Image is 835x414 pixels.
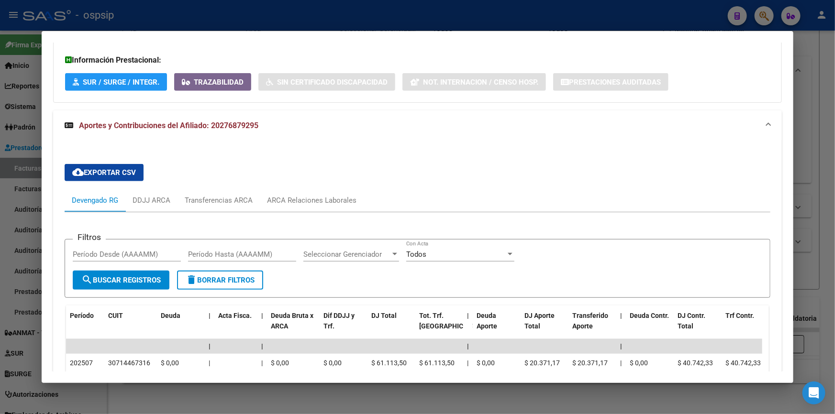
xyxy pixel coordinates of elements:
[572,312,608,330] span: Transferido Aporte
[477,312,497,330] span: Deuda Aporte
[214,305,257,348] datatable-header-cell: Acta Fisca.
[553,73,668,91] button: Prestaciones Auditadas
[66,305,104,348] datatable-header-cell: Período
[463,305,473,348] datatable-header-cell: |
[620,342,622,350] span: |
[521,305,568,348] datatable-header-cell: DJ Aporte Total
[678,359,713,367] span: $ 40.742,33
[402,73,546,91] button: Not. Internacion / Censo Hosp.
[626,305,674,348] datatable-header-cell: Deuda Contr.
[79,121,258,130] span: Aportes y Contribuciones del Afiliado: 20276879295
[477,359,495,367] span: $ 0,00
[72,168,136,177] span: Exportar CSV
[303,250,390,259] span: Seleccionar Gerenciador
[415,305,463,348] datatable-header-cell: Tot. Trf. Bruto
[620,312,622,319] span: |
[258,73,395,91] button: Sin Certificado Discapacidad
[73,271,169,290] button: Buscar Registros
[133,195,170,206] div: DDJJ ARCA
[678,312,705,330] span: DJ Contr. Total
[209,359,210,367] span: |
[367,305,415,348] datatable-header-cell: DJ Total
[185,195,253,206] div: Transferencias ARCA
[467,359,468,367] span: |
[725,359,761,367] span: $ 40.742,33
[53,110,782,141] mat-expansion-panel-header: Aportes y Contribuciones del Afiliado: 20276879295
[473,305,521,348] datatable-header-cell: Deuda Aporte
[467,312,469,319] span: |
[65,54,770,66] h3: Información Prestacional:
[205,305,214,348] datatable-header-cell: |
[568,305,616,348] datatable-header-cell: Transferido Aporte
[108,312,123,319] span: CUIT
[569,78,661,87] span: Prestaciones Auditadas
[73,232,106,242] h3: Filtros
[524,312,555,330] span: DJ Aporte Total
[616,305,626,348] datatable-header-cell: |
[572,359,608,367] span: $ 20.371,17
[65,164,144,181] button: Exportar CSV
[72,166,84,178] mat-icon: cloud_download
[81,274,93,285] mat-icon: search
[186,276,255,284] span: Borrar Filtros
[70,359,93,367] span: 202507
[674,305,722,348] datatable-header-cell: DJ Contr. Total
[83,78,159,87] span: SUR / SURGE / INTEGR.
[174,73,251,91] button: Trazabilidad
[108,358,150,369] div: 30714467316
[81,276,161,284] span: Buscar Registros
[722,305,769,348] datatable-header-cell: Trf Contr.
[157,305,205,348] datatable-header-cell: Deuda
[104,305,157,348] datatable-header-cell: CUIT
[419,312,484,330] span: Tot. Trf. [GEOGRAPHIC_DATA]
[261,342,263,350] span: |
[423,78,538,87] span: Not. Internacion / Censo Hosp.
[194,78,244,87] span: Trazabilidad
[725,312,754,319] span: Trf Contr.
[267,195,356,206] div: ARCA Relaciones Laborales
[177,271,263,290] button: Borrar Filtros
[161,312,180,319] span: Deuda
[218,312,252,319] span: Acta Fisca.
[261,359,263,367] span: |
[277,78,388,87] span: Sin Certificado Discapacidad
[271,312,313,330] span: Deuda Bruta x ARCA
[70,312,94,319] span: Período
[267,305,320,348] datatable-header-cell: Deuda Bruta x ARCA
[406,250,426,259] span: Todos
[524,359,560,367] span: $ 20.371,17
[72,195,118,206] div: Devengado RG
[371,359,407,367] span: $ 61.113,50
[261,312,263,319] span: |
[620,359,622,367] span: |
[65,73,167,91] button: SUR / SURGE / INTEGR.
[186,274,197,285] mat-icon: delete
[209,312,211,319] span: |
[419,359,455,367] span: $ 61.113,50
[371,312,397,319] span: DJ Total
[630,359,648,367] span: $ 0,00
[323,359,342,367] span: $ 0,00
[161,359,179,367] span: $ 0,00
[630,312,669,319] span: Deuda Contr.
[320,305,367,348] datatable-header-cell: Dif DDJJ y Trf.
[467,342,469,350] span: |
[271,359,289,367] span: $ 0,00
[323,312,355,330] span: Dif DDJJ y Trf.
[802,381,825,404] div: Open Intercom Messenger
[209,342,211,350] span: |
[257,305,267,348] datatable-header-cell: |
